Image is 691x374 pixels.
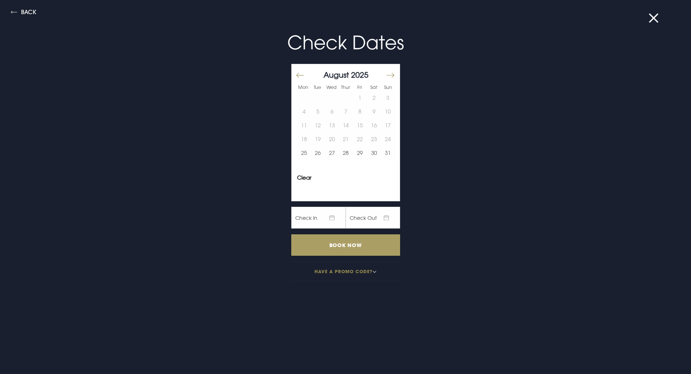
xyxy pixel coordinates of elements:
[325,146,339,160] td: Choose Wednesday, August 27, 2025 as your start date.
[296,67,304,83] button: Move backward to switch to the previous month.
[291,207,346,229] span: Check In
[311,146,325,160] button: 26
[311,146,325,160] td: Choose Tuesday, August 26, 2025 as your start date.
[386,67,394,83] button: Move forward to switch to the next month.
[297,175,312,180] button: Clear
[11,9,36,17] button: Back
[173,29,518,57] p: Check Dates
[325,146,339,160] button: 27
[324,70,349,79] span: August
[339,146,353,160] td: Choose Thursday, August 28, 2025 as your start date.
[346,207,400,229] span: Check Out
[351,70,369,79] span: 2025
[367,146,381,160] td: Choose Saturday, August 30, 2025 as your start date.
[297,146,311,160] td: Choose Monday, August 25, 2025 as your start date.
[353,146,367,160] button: 29
[291,234,400,256] input: Book Now
[291,262,400,281] button: Have a promo code?
[381,146,395,160] td: Choose Sunday, August 31, 2025 as your start date.
[297,146,311,160] button: 25
[339,146,353,160] button: 28
[353,146,367,160] td: Choose Friday, August 29, 2025 as your start date.
[381,146,395,160] button: 31
[367,146,381,160] button: 30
